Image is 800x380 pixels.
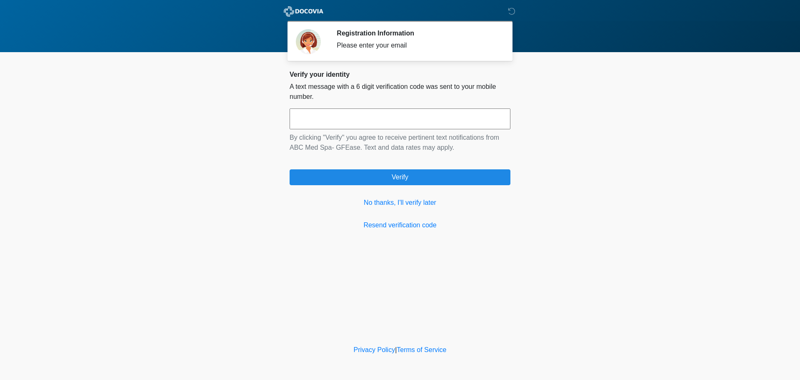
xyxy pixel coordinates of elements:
[290,220,510,230] a: Resend verification code
[281,6,326,17] img: ABC Med Spa- GFEase Logo
[290,70,510,78] h2: Verify your identity
[337,29,498,37] h2: Registration Information
[395,346,397,353] a: |
[290,133,510,153] p: By clicking "Verify" you agree to receive pertinent text notifications from ABC Med Spa- GFEase. ...
[296,29,321,54] img: Agent Avatar
[290,198,510,208] a: No thanks, I'll verify later
[354,346,395,353] a: Privacy Policy
[290,82,510,102] p: A text message with a 6 digit verification code was sent to your mobile number.
[290,169,510,185] button: Verify
[397,346,446,353] a: Terms of Service
[337,40,498,50] div: Please enter your email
